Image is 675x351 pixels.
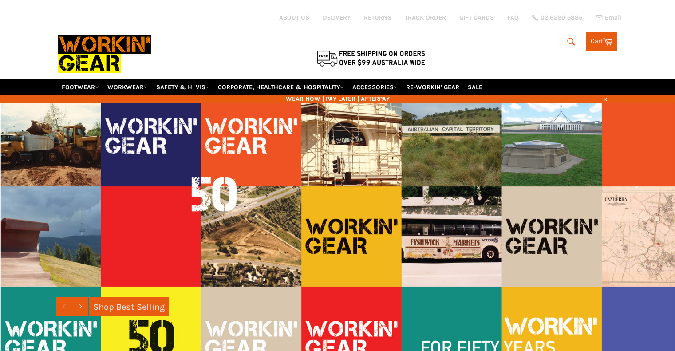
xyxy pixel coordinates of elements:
[586,32,617,51] a: Cart
[58,79,103,95] a: FOOTWEAR
[532,15,582,21] a: 02 6280 5885
[541,15,582,21] span: 02 6280 5885
[89,297,169,316] a: Shop Best Selling
[153,79,213,95] a: SAFETY & HI VIS
[364,13,391,22] a: RETURNS
[403,79,463,95] a: RE-WORKIN' GEAR
[214,79,347,95] a: CORPORATE, HEALTHCARE & HOSPITALITY
[605,15,622,21] span: Email
[323,13,351,22] a: DELIVERY
[349,79,401,95] a: ACCESSORIES
[459,13,494,22] a: GIFT CARDS
[464,79,486,95] a: SALE
[58,29,151,79] img: Workin Gear leaders in Workwear, Safety Boots, PPE, Uniforms. Australia's No.1 in Workwear
[405,13,446,22] a: TRACK ORDER
[316,49,426,67] img: Flat $9.95 shipping Australia wide
[596,14,622,21] a: Email
[104,79,151,95] a: WORKWEAR
[279,13,309,22] a: ABOUT US
[507,13,519,22] a: FAQ
[58,95,617,103] span: WEAR NOW | PAY LATER | AFTERPAY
